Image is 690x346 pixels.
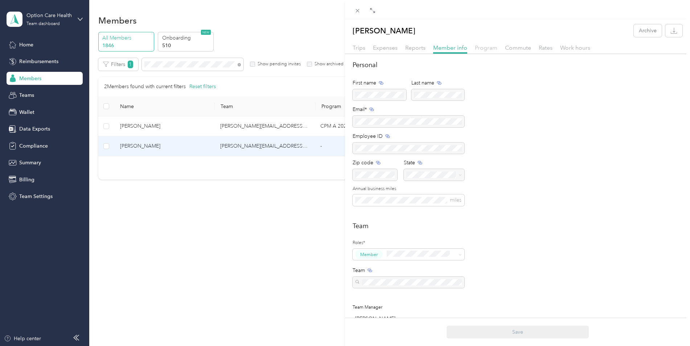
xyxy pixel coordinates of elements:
[373,44,398,51] span: Expenses
[450,197,461,203] span: miles
[360,251,378,258] span: Member
[634,24,662,37] button: Archive
[353,60,682,70] h2: Personal
[353,132,383,140] span: Employee ID
[539,44,553,51] span: Rates
[353,221,682,231] h2: Team
[353,106,367,113] span: Email*
[353,79,376,87] span: First name
[433,44,467,51] span: Member info
[353,186,464,192] label: Annual business miles
[649,305,690,346] iframe: Everlance-gr Chat Button Frame
[353,24,415,37] p: [PERSON_NAME]
[353,267,365,274] span: Team
[353,44,365,51] span: Trips
[353,305,382,310] span: Team Manager
[404,159,415,166] span: State
[355,315,464,322] div: [PERSON_NAME]
[411,79,434,87] span: Last name
[560,44,590,51] span: Work hours
[355,250,383,259] button: Member
[405,44,426,51] span: Reports
[505,44,531,51] span: Commute
[475,44,497,51] span: Program
[353,159,373,166] span: Zip code
[353,240,464,246] label: Roles*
